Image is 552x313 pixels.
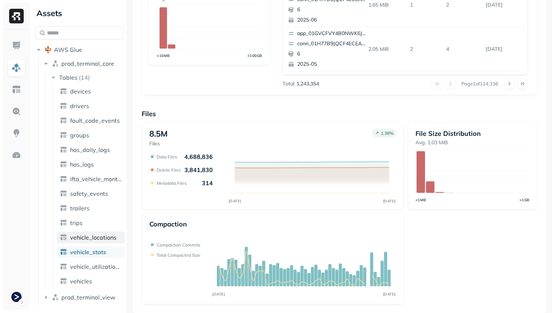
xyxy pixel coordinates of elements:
[297,40,368,47] p: conn_01H77B9JQCF4ECEA286GXR2PQV
[12,41,21,50] img: Dashboard
[60,278,67,285] img: table
[60,88,67,95] img: table
[383,292,396,297] tspan: [DATE]
[415,129,530,138] p: File Size Distribution
[70,190,108,197] span: safety_events
[54,46,82,53] span: AWS Glue
[60,263,67,270] img: table
[61,60,114,67] span: prod_terminal_core
[60,161,67,168] img: table
[296,80,319,87] p: 1,243,354
[57,85,125,97] a: devices
[70,219,83,226] span: trips
[52,60,59,67] img: namespace
[35,7,124,19] div: Assets
[11,292,22,302] img: Terminal
[57,173,125,185] a: ifta_vehicle_months
[297,50,368,58] p: 6
[142,110,537,118] p: Files
[70,131,89,139] span: groups
[12,129,21,138] img: Insights
[42,291,124,303] button: prod_terminal_view
[520,198,530,202] tspan: >1GB
[60,175,67,183] img: table
[60,234,67,241] img: table
[461,80,498,87] p: Page 1 of 124,336
[57,246,125,258] a: vehicle_stats
[52,294,59,301] img: namespace
[149,220,187,228] p: Compaction
[60,205,67,212] img: table
[57,202,125,214] a: trailers
[35,44,124,56] button: AWS Glue
[415,198,426,202] tspan: <1MB
[297,61,368,68] p: 2025-05
[57,217,125,229] a: trips
[50,72,124,83] button: Tables(14)
[12,63,21,72] img: Assets
[57,275,125,287] a: vehicles
[57,188,125,199] a: safety_events
[70,161,94,168] span: hos_logs
[157,252,200,258] p: Total compacted size
[70,263,122,270] span: vehicle_utilization_day
[381,130,394,136] p: 1.38 %
[60,146,67,153] img: table
[149,140,168,147] p: Files
[60,248,67,256] img: table
[383,199,395,203] tspan: [DATE]
[157,167,181,173] p: Delete Files
[79,74,90,81] p: ( 14 )
[483,43,525,56] p: Oct 1, 2025
[57,144,125,156] a: hos_daily_logs
[60,190,67,197] img: table
[202,179,213,187] p: 314
[12,150,21,160] img: Optimization
[285,71,371,115] button: app_01GVCFVY4B0NWK6JYK87JP2WRPconn_01H77B9JQCF4ECEA286GXR2PQV62025-04
[212,292,225,297] tspan: [DATE]
[184,153,213,160] p: 4,688,836
[57,100,125,112] a: drivers
[57,232,125,243] a: vehicle_locations
[283,80,294,87] p: Total
[70,205,89,212] span: trailers
[70,248,106,256] span: vehicle_stats
[12,107,21,116] img: Query Explorer
[443,43,483,56] p: 4
[70,117,120,124] span: fault_code_events
[285,27,371,71] button: app_01GVCFVY4B0NWK6JYK87JP2WRPconn_01H77B9JQCF4ECEA286GXR2PQV62025-05
[297,30,368,37] p: app_01GVCFVY4B0NWK6JYK87JP2WRP
[365,43,407,56] p: 2.05 MiB
[149,129,168,139] p: 8.5M
[70,278,92,285] span: vehicles
[228,199,241,203] tspan: [DATE]
[157,154,177,160] p: Data Files
[60,131,67,139] img: table
[60,219,67,226] img: table
[415,139,530,146] p: Avg. 1.03 MiB
[157,53,170,58] tspan: <10MB
[60,102,67,110] img: table
[297,16,368,24] p: 2025-06
[57,261,125,272] a: vehicle_utilization_day
[42,58,124,69] button: prod_terminal_core
[45,46,52,53] img: root
[157,180,187,186] p: Metadata Files
[12,85,21,94] img: Asset Explorer
[184,166,213,173] p: 3,841,830
[9,9,24,23] img: Ryft
[60,117,67,124] img: table
[407,43,443,56] p: 2
[61,294,115,301] span: prod_terminal_view
[70,234,116,241] span: vehicle_locations
[248,53,262,58] tspan: >100GB
[157,242,200,248] p: Compaction commits
[297,6,368,14] p: 6
[70,175,122,183] span: ifta_vehicle_months
[70,102,89,110] span: drivers
[57,129,125,141] a: groups
[70,88,91,95] span: devices
[57,159,125,170] a: hos_logs
[59,74,77,81] span: Tables
[70,146,110,153] span: hos_daily_logs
